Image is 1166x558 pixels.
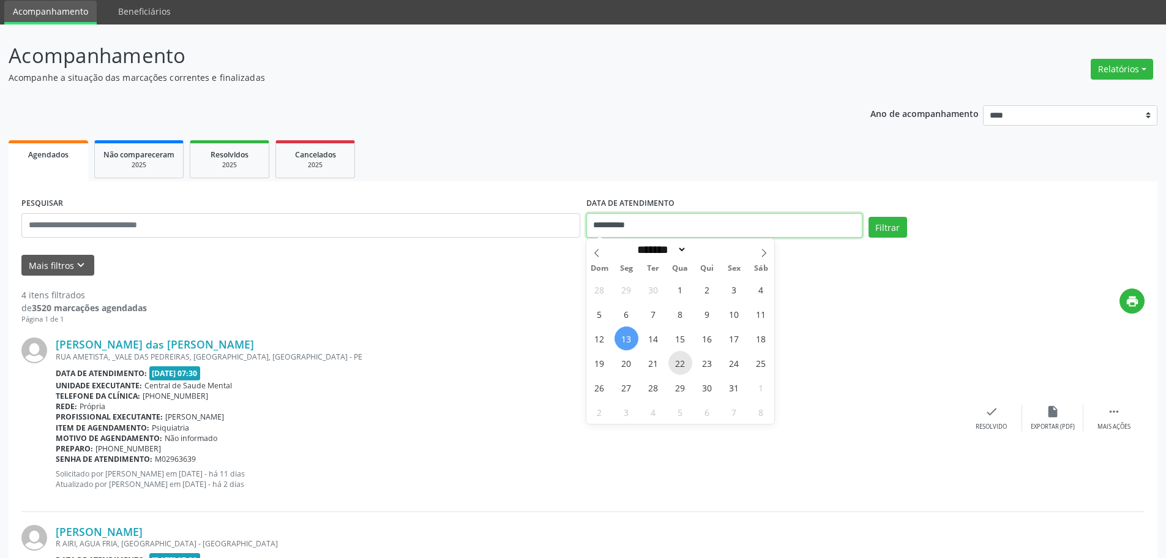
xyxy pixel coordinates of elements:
[9,40,813,71] p: Acompanhamento
[641,351,665,375] span: Outubro 21, 2025
[749,400,773,424] span: Novembro 8, 2025
[588,302,611,326] span: Outubro 5, 2025
[693,265,720,273] span: Qui
[695,277,719,301] span: Outubro 2, 2025
[668,375,692,399] span: Outubro 29, 2025
[695,326,719,350] span: Outubro 16, 2025
[56,337,254,351] a: [PERSON_NAME] das [PERSON_NAME]
[56,433,162,443] b: Motivo de agendamento:
[588,375,611,399] span: Outubro 26, 2025
[56,538,961,549] div: R AIRI, AGUA FRIA, [GEOGRAPHIC_DATA] - [GEOGRAPHIC_DATA]
[56,525,143,538] a: [PERSON_NAME]
[1119,288,1145,314] button: print
[749,277,773,301] span: Outubro 4, 2025
[56,368,147,379] b: Data de atendimento:
[1126,295,1139,308] i: print
[615,277,638,301] span: Setembro 29, 2025
[668,277,692,301] span: Outubro 1, 2025
[641,277,665,301] span: Setembro 30, 2025
[143,391,208,401] span: [PHONE_NUMBER]
[749,326,773,350] span: Outubro 18, 2025
[56,454,152,464] b: Senha de atendimento:
[21,255,94,276] button: Mais filtroskeyboard_arrow_down
[103,160,174,170] div: 2025
[749,302,773,326] span: Outubro 11, 2025
[28,149,69,160] span: Agendados
[21,525,47,551] img: img
[21,288,147,301] div: 4 itens filtrados
[641,375,665,399] span: Outubro 28, 2025
[720,265,747,273] span: Sex
[667,265,693,273] span: Qua
[695,375,719,399] span: Outubro 30, 2025
[668,302,692,326] span: Outubro 8, 2025
[56,401,77,412] b: Rede:
[103,149,174,160] span: Não compareceram
[110,1,179,22] a: Beneficiários
[869,217,907,238] button: Filtrar
[21,314,147,325] div: Página 1 de 1
[285,160,346,170] div: 2025
[747,265,774,273] span: Sáb
[1031,423,1075,431] div: Exportar (PDF)
[56,412,163,422] b: Profissional executante:
[695,351,719,375] span: Outubro 23, 2025
[95,443,161,454] span: [PHONE_NUMBER]
[199,160,260,170] div: 2025
[615,375,638,399] span: Outubro 27, 2025
[615,326,638,350] span: Outubro 13, 2025
[641,326,665,350] span: Outubro 14, 2025
[722,302,746,326] span: Outubro 10, 2025
[749,351,773,375] span: Outubro 25, 2025
[155,454,196,464] span: M02963639
[149,366,201,380] span: [DATE] 07:30
[21,301,147,314] div: de
[4,1,97,25] a: Acompanhamento
[56,443,93,454] b: Preparo:
[80,401,105,412] span: Própria
[985,405,998,418] i: check
[211,149,249,160] span: Resolvidos
[588,351,611,375] span: Outubro 19, 2025
[722,277,746,301] span: Outubro 3, 2025
[586,194,675,213] label: DATA DE ATENDIMENTO
[641,302,665,326] span: Outubro 7, 2025
[152,423,189,433] span: Psiquiatria
[668,351,692,375] span: Outubro 22, 2025
[722,351,746,375] span: Outubro 24, 2025
[749,375,773,399] span: Novembro 1, 2025
[56,469,961,489] p: Solicitado por [PERSON_NAME] em [DATE] - há 11 dias Atualizado por [PERSON_NAME] em [DATE] - há 2...
[1107,405,1121,418] i: 
[56,380,142,391] b: Unidade executante:
[641,400,665,424] span: Novembro 4, 2025
[21,194,63,213] label: PESQUISAR
[32,302,147,314] strong: 3520 marcações agendadas
[1097,423,1130,431] div: Mais ações
[640,265,667,273] span: Ter
[588,400,611,424] span: Novembro 2, 2025
[722,326,746,350] span: Outubro 17, 2025
[722,375,746,399] span: Outubro 31, 2025
[588,277,611,301] span: Setembro 28, 2025
[615,400,638,424] span: Novembro 3, 2025
[56,423,149,433] b: Item de agendamento:
[165,412,224,422] span: [PERSON_NAME]
[21,337,47,363] img: img
[74,258,88,272] i: keyboard_arrow_down
[668,326,692,350] span: Outubro 15, 2025
[613,265,640,273] span: Seg
[695,400,719,424] span: Novembro 6, 2025
[1046,405,1059,418] i: insert_drive_file
[586,265,613,273] span: Dom
[722,400,746,424] span: Novembro 7, 2025
[870,105,979,121] p: Ano de acompanhamento
[633,243,687,256] select: Month
[588,326,611,350] span: Outubro 12, 2025
[9,71,813,84] p: Acompanhe a situação das marcações correntes e finalizadas
[165,433,217,443] span: Não informado
[695,302,719,326] span: Outubro 9, 2025
[615,351,638,375] span: Outubro 20, 2025
[295,149,336,160] span: Cancelados
[615,302,638,326] span: Outubro 6, 2025
[56,391,140,401] b: Telefone da clínica:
